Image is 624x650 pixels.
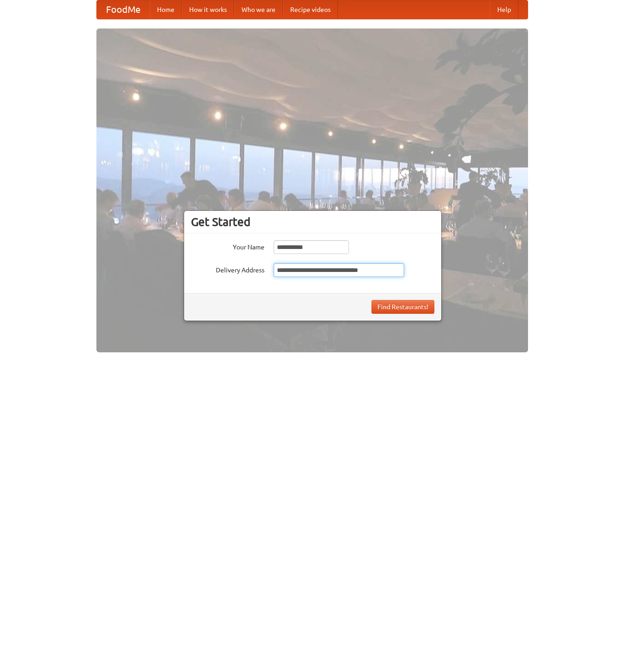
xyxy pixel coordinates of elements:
label: Your Name [191,240,264,252]
a: How it works [182,0,234,19]
h3: Get Started [191,215,434,229]
a: Help [490,0,518,19]
a: Recipe videos [283,0,338,19]
label: Delivery Address [191,263,264,275]
button: Find Restaurants! [371,300,434,314]
a: Home [150,0,182,19]
a: FoodMe [97,0,150,19]
a: Who we are [234,0,283,19]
